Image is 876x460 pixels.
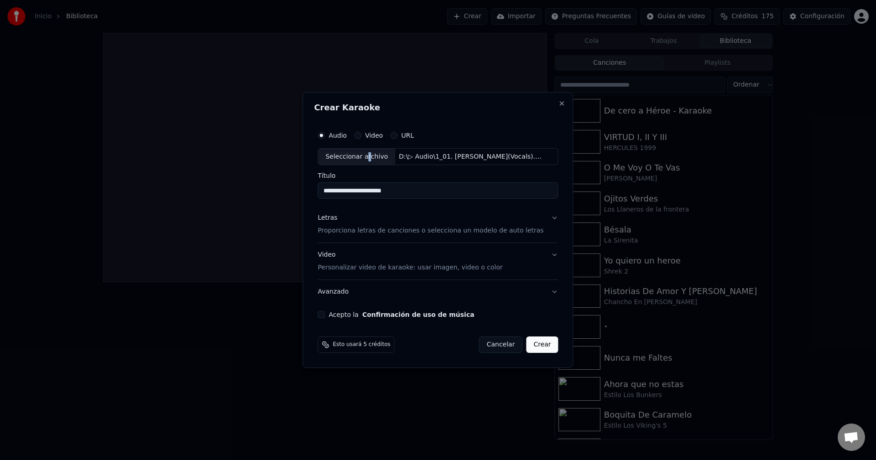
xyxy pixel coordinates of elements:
button: Cancelar [479,336,523,353]
label: Video [365,132,383,139]
label: URL [401,132,414,139]
button: Crear [526,336,558,353]
div: D:\▷ Audio\1_01. [PERSON_NAME](Vocals).wav [395,152,550,161]
label: Audio [328,132,347,139]
p: Proporciona letras de canciones o selecciona un modelo de auto letras [318,227,543,236]
button: Avanzado [318,280,558,304]
div: Video [318,251,502,273]
div: Seleccionar archivo [318,149,395,165]
button: Acepto la [362,311,474,318]
button: VideoPersonalizar video de karaoke: usar imagen, video o color [318,243,558,280]
div: Letras [318,214,337,223]
h2: Crear Karaoke [314,103,562,112]
span: Esto usará 5 créditos [333,341,390,348]
p: Personalizar video de karaoke: usar imagen, video o color [318,263,502,272]
label: Acepto la [328,311,474,318]
button: LetrasProporciona letras de canciones o selecciona un modelo de auto letras [318,207,558,243]
label: Título [318,173,558,179]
